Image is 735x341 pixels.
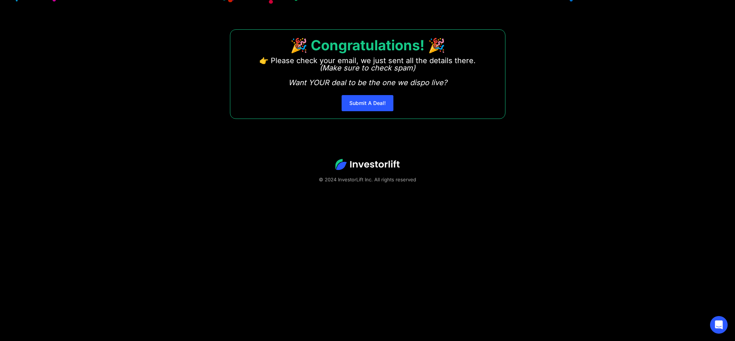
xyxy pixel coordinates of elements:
div: Open Intercom Messenger [710,316,728,334]
p: 👉 Please check your email, we just sent all the details there. ‍ [259,57,476,86]
a: Submit A Deal! [342,95,393,111]
em: (Make sure to check spam) Want YOUR deal to be the one we dispo live? [288,64,447,87]
div: © 2024 InvestorLift Inc. All rights reserved [26,176,709,183]
strong: 🎉 Congratulations! 🎉 [290,37,445,54]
